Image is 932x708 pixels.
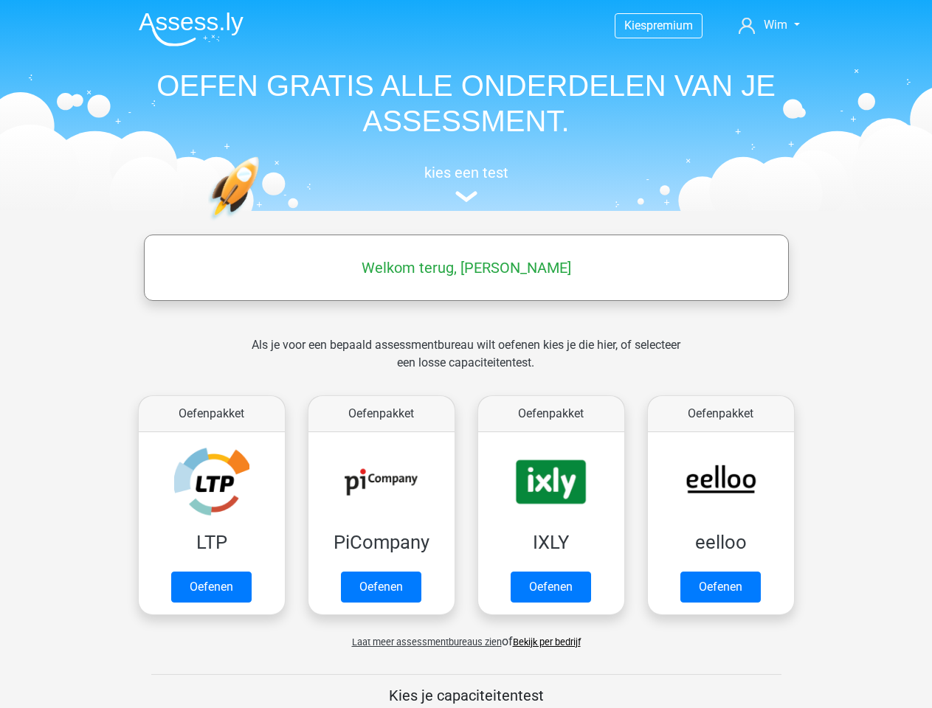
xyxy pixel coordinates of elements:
div: Als je voor een bepaald assessmentbureau wilt oefenen kies je die hier, of selecteer een losse ca... [240,336,692,389]
a: Oefenen [171,572,252,603]
a: Oefenen [341,572,421,603]
a: Oefenen [680,572,761,603]
a: Oefenen [511,572,591,603]
h5: Kies je capaciteitentest [151,687,781,704]
span: Kies [624,18,646,32]
img: Assessly [139,12,244,46]
span: Laat meer assessmentbureaus zien [352,636,502,648]
a: Kiespremium [615,15,702,35]
h5: kies een test [127,164,806,181]
h5: Welkom terug, [PERSON_NAME] [151,259,781,277]
a: Bekijk per bedrijf [513,636,581,648]
img: assessment [455,191,477,202]
a: kies een test [127,164,806,203]
a: Wim [733,16,805,34]
h1: OEFEN GRATIS ALLE ONDERDELEN VAN JE ASSESSMENT. [127,68,806,139]
span: premium [646,18,693,32]
span: Wim [764,18,787,32]
div: of [127,621,806,650]
img: oefenen [208,156,317,290]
